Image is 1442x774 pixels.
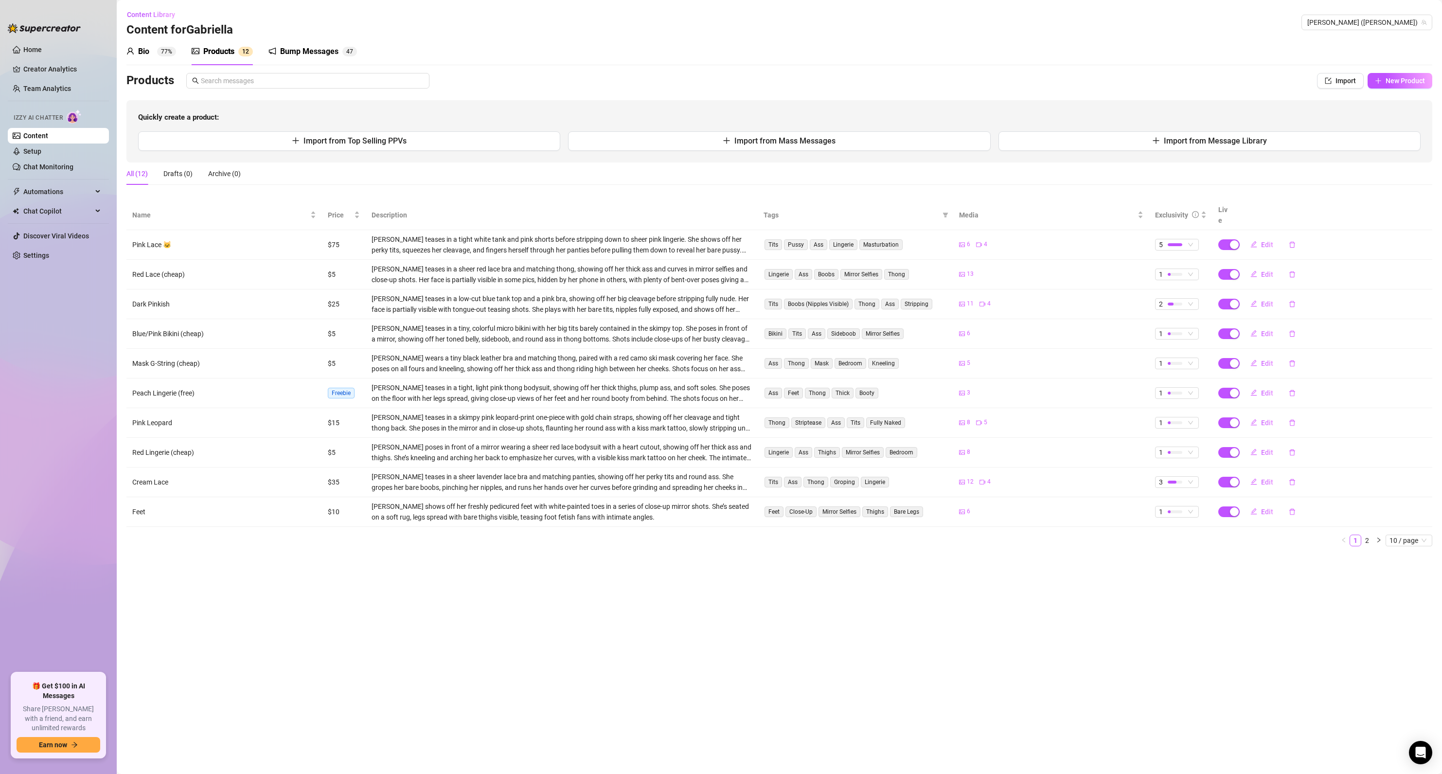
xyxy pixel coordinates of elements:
button: Edit [1243,356,1281,371]
span: filter [941,208,950,222]
span: Groping [830,477,859,487]
img: AI Chatter [67,109,82,124]
button: Edit [1243,415,1281,431]
span: 🎁 Get $100 in AI Messages [17,682,100,701]
span: Tags [764,210,939,220]
span: 1 [1159,417,1163,428]
span: Edit [1261,300,1273,308]
span: 5 [1159,239,1163,250]
span: Price [328,210,352,220]
span: edit [1250,300,1257,307]
td: $25 [322,289,366,319]
span: Bedroom [886,447,917,458]
span: Edit [1261,449,1273,456]
span: Ass [827,417,845,428]
button: Edit [1243,237,1281,252]
span: Feet [784,388,803,398]
span: Edit [1261,508,1273,516]
span: Lingerie [765,447,793,458]
button: delete [1281,237,1303,252]
span: Booty [855,388,878,398]
span: Ass [808,328,825,339]
a: Discover Viral Videos [23,232,89,240]
span: Lingerie [765,269,793,280]
span: picture [959,390,965,396]
span: Tits [765,299,782,309]
span: delete [1289,390,1296,396]
input: Search messages [201,75,424,86]
span: user [126,47,134,55]
span: Thong [884,269,909,280]
span: New Product [1386,77,1425,85]
span: delete [1289,301,1296,307]
th: Price [322,200,366,230]
span: Ass [810,239,827,250]
button: Edit [1243,296,1281,312]
sup: 47 [342,47,357,56]
span: plus [1152,137,1160,144]
span: Fully Naked [866,417,905,428]
button: delete [1281,267,1303,282]
span: 11 [967,299,974,308]
li: 1 [1350,535,1361,546]
span: 8 [967,418,970,427]
th: Description [366,200,758,230]
span: Feet [765,506,783,517]
div: Page Size [1386,535,1432,546]
span: Ass [795,447,812,458]
span: Automations [23,184,92,199]
button: delete [1281,296,1303,312]
span: edit [1250,330,1257,337]
span: edit [1250,478,1257,485]
span: Tits [765,477,782,487]
span: Thong [805,388,830,398]
td: $5 [322,319,366,349]
span: Thong [855,299,879,309]
span: 5 [984,418,987,427]
li: Next Page [1373,535,1385,546]
span: Thighs [862,506,888,517]
span: Bikini [765,328,786,339]
td: Cream Lace [126,468,322,497]
span: Close-Up [785,506,817,517]
span: Bedroom [835,358,866,369]
th: Tags [758,200,953,230]
span: plus [292,137,300,144]
span: 1 [1159,506,1163,517]
div: Archive (0) [208,168,241,179]
div: [PERSON_NAME] teases in a tight white tank and pink shorts before stripping down to sheer pink li... [372,234,752,255]
div: Exclusivity [1155,210,1188,220]
sup: 77% [157,47,176,56]
button: Edit [1243,326,1281,342]
div: [PERSON_NAME] teases in a skimpy pink leopard-print one-piece with gold chain straps, showing off... [372,412,752,433]
div: [PERSON_NAME] poses in front of a mirror wearing a sheer red lace bodysuit with a heart cutout, s... [372,442,752,463]
button: delete [1281,474,1303,490]
span: Ass [881,299,899,309]
span: Mirror Selfies [840,269,882,280]
span: thunderbolt [13,188,20,196]
a: Content [23,132,48,140]
span: video-camera [976,242,982,248]
span: Boobs [814,269,838,280]
span: Ass [765,358,782,369]
span: Edit [1261,360,1273,367]
span: Sideboob [827,328,860,339]
span: 1 [1159,328,1163,339]
span: Thong [765,417,789,428]
span: video-camera [976,420,982,426]
button: delete [1281,504,1303,520]
strong: Quickly create a product: [138,113,219,122]
span: Boobs (Nipples Visible) [784,299,853,309]
span: Masturbation [859,239,903,250]
span: plus [723,137,730,144]
span: 4 [987,477,991,486]
span: 5 [967,359,970,368]
td: Dark Pinkish [126,289,322,319]
td: $35 [322,468,366,497]
span: Thong [784,358,809,369]
a: Home [23,46,42,54]
span: Thick [832,388,854,398]
span: Edit [1261,330,1273,338]
td: Red Lingerie (cheap) [126,438,322,468]
span: Tits [788,328,806,339]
